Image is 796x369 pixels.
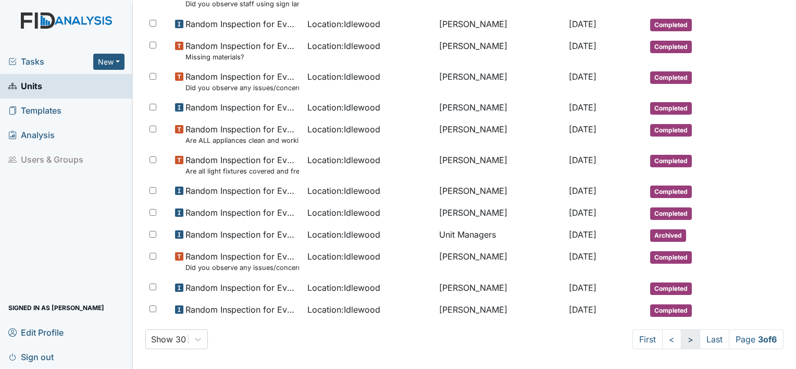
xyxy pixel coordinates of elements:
[8,127,55,143] span: Analysis
[185,206,299,219] span: Random Inspection for Evening
[435,246,565,277] td: [PERSON_NAME]
[185,40,299,62] span: Random Inspection for Evening Missing materials?
[8,78,42,94] span: Units
[650,102,692,115] span: Completed
[185,250,299,273] span: Random Inspection for Evening Did you observe any issues/concerns with the staff?
[681,329,700,349] a: >
[569,229,596,240] span: [DATE]
[307,101,380,114] span: Location : Idlewood
[8,324,64,340] span: Edit Profile
[435,299,565,321] td: [PERSON_NAME]
[435,150,565,180] td: [PERSON_NAME]
[307,123,380,136] span: Location : Idlewood
[151,333,186,346] div: Show 30
[569,207,596,218] span: [DATE]
[307,185,380,197] span: Location : Idlewood
[185,154,299,176] span: Random Inspection for Evening Are all light fixtures covered and free of debris?
[435,119,565,150] td: [PERSON_NAME]
[435,180,565,202] td: [PERSON_NAME]
[307,154,380,166] span: Location : Idlewood
[569,282,596,293] span: [DATE]
[185,101,299,114] span: Random Inspection for Evening
[8,55,93,68] a: Tasks
[307,70,380,83] span: Location : Idlewood
[185,70,299,93] span: Random Inspection for Evening Did you observe any issues/concerns with the staff?
[185,303,299,316] span: Random Inspection for Evening
[569,19,596,29] span: [DATE]
[185,281,299,294] span: Random Inspection for Evening
[307,303,380,316] span: Location : Idlewood
[435,97,565,119] td: [PERSON_NAME]
[435,66,565,97] td: [PERSON_NAME]
[185,52,299,62] small: Missing materials?
[632,329,783,349] nav: task-pagination
[650,251,692,264] span: Completed
[569,304,596,315] span: [DATE]
[650,207,692,220] span: Completed
[8,349,54,365] span: Sign out
[185,136,299,145] small: Are ALL appliances clean and working properly?
[8,103,61,119] span: Templates
[569,41,596,51] span: [DATE]
[650,71,692,84] span: Completed
[307,250,380,263] span: Location : Idlewood
[307,206,380,219] span: Location : Idlewood
[435,224,565,246] td: Unit Managers
[758,334,777,345] strong: 3 of 6
[8,300,104,316] span: Signed in as [PERSON_NAME]
[185,123,299,145] span: Random Inspection for Evening Are ALL appliances clean and working properly?
[307,228,380,241] span: Location : Idlewood
[307,281,380,294] span: Location : Idlewood
[650,124,692,137] span: Completed
[185,166,299,176] small: Are all light fixtures covered and free of debris?
[435,14,565,35] td: [PERSON_NAME]
[729,329,783,349] span: Page
[307,40,380,52] span: Location : Idlewood
[650,186,692,198] span: Completed
[185,185,299,197] span: Random Inspection for Evening
[435,35,565,66] td: [PERSON_NAME]
[569,155,596,165] span: [DATE]
[650,229,686,242] span: Archived
[185,18,299,30] span: Random Inspection for Evening
[569,71,596,82] span: [DATE]
[650,282,692,295] span: Completed
[662,329,681,349] a: <
[650,41,692,53] span: Completed
[569,251,596,262] span: [DATE]
[650,19,692,31] span: Completed
[307,18,380,30] span: Location : Idlewood
[632,329,663,349] a: First
[435,277,565,299] td: [PERSON_NAME]
[435,202,565,224] td: [PERSON_NAME]
[650,155,692,167] span: Completed
[93,54,125,70] button: New
[569,124,596,134] span: [DATE]
[185,263,299,273] small: Did you observe any issues/concerns with the staff?
[650,304,692,317] span: Completed
[569,102,596,113] span: [DATE]
[185,83,299,93] small: Did you observe any issues/concerns with the staff?
[185,228,299,241] span: Random Inspection for Evening
[569,186,596,196] span: [DATE]
[700,329,729,349] a: Last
